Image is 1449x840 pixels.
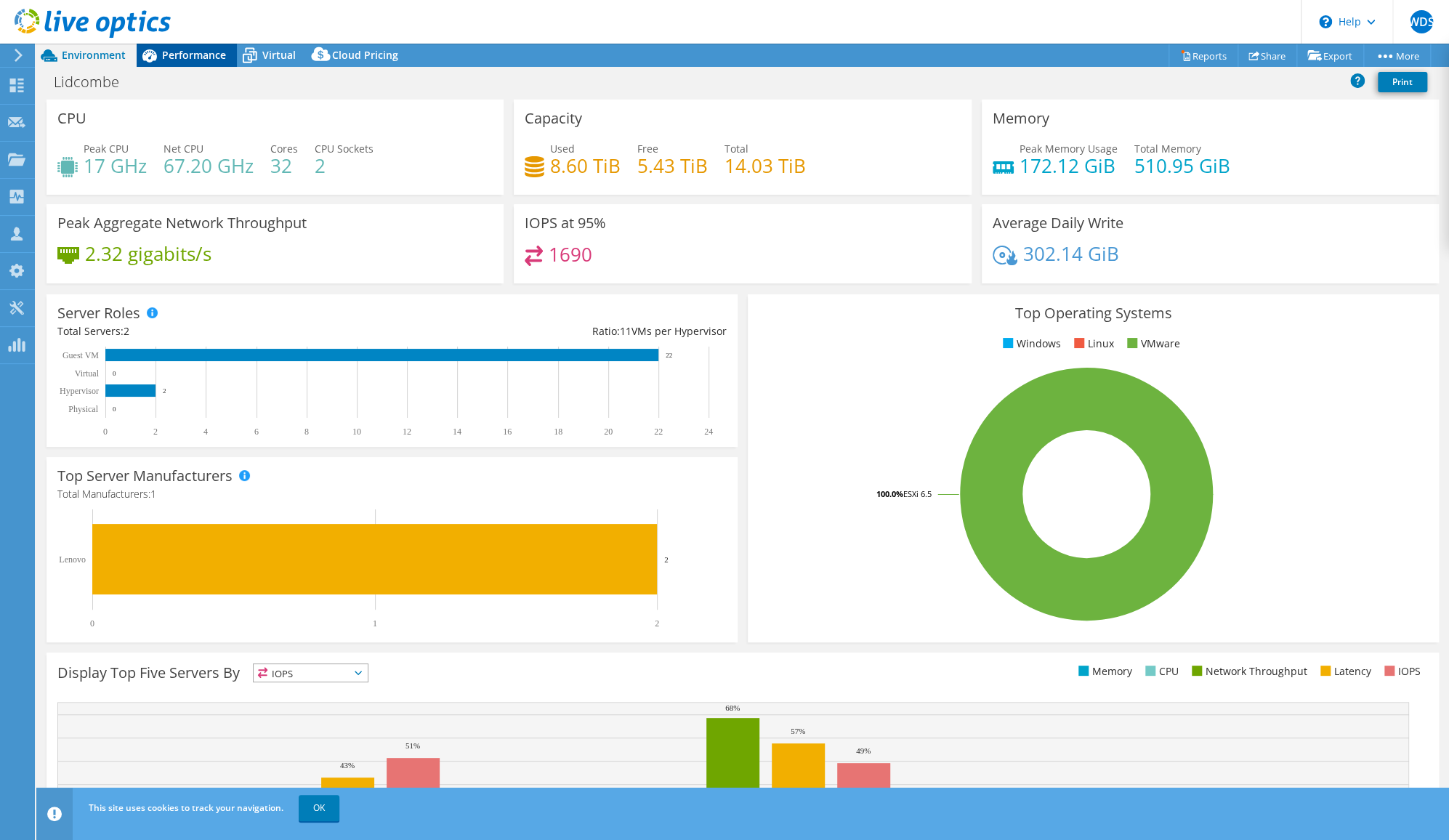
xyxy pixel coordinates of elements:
[254,664,368,682] span: IOPS
[453,427,461,437] text: 14
[637,158,708,174] h4: 5.43 TiB
[90,618,94,629] text: 0
[1238,44,1297,67] a: Share
[84,142,129,156] span: Peak CPU
[270,142,298,156] span: Cores
[637,142,658,156] span: Free
[664,555,669,564] text: 2
[549,246,592,262] h4: 1690
[1317,663,1371,679] li: Latency
[993,110,1049,126] h3: Memory
[315,142,374,156] span: CPU Sockets
[150,487,156,501] span: 1
[1134,158,1230,174] h4: 510.95 GiB
[999,336,1061,352] li: Windows
[89,801,283,814] span: This site uses cookies to track your navigation.
[993,215,1123,231] h3: Average Daily Write
[1070,336,1114,352] li: Linux
[525,215,606,231] h3: IOPS at 95%
[68,404,98,414] text: Physical
[75,368,100,379] text: Virtual
[1134,142,1201,156] span: Total Memory
[1142,663,1179,679] li: CPU
[550,158,621,174] h4: 8.60 TiB
[113,370,116,377] text: 0
[103,427,108,437] text: 0
[163,387,166,395] text: 2
[59,554,86,565] text: Lenovo
[654,427,663,437] text: 22
[1363,44,1431,67] a: More
[352,427,361,437] text: 10
[1075,663,1132,679] li: Memory
[1023,246,1119,262] h4: 302.14 GiB
[392,323,726,339] div: Ratio: VMs per Hypervisor
[554,427,562,437] text: 18
[270,158,298,174] h4: 32
[57,305,140,321] h3: Server Roles
[57,468,233,484] h3: Top Server Manufacturers
[57,486,727,502] h4: Total Manufacturers:
[791,727,805,735] text: 57%
[85,246,211,262] h4: 2.32 gigabits/s
[62,48,126,62] span: Environment
[1020,158,1118,174] h4: 172.12 GiB
[1410,10,1433,33] span: WDS
[405,741,420,750] text: 51%
[1296,44,1364,67] a: Export
[57,323,392,339] div: Total Servers:
[724,158,806,174] h4: 14.03 TiB
[164,158,254,174] h4: 67.20 GHz
[57,215,307,231] h3: Peak Aggregate Network Throughput
[550,142,575,156] span: Used
[315,158,374,174] h4: 2
[759,305,1428,321] h3: Top Operating Systems
[113,405,116,413] text: 0
[203,427,208,437] text: 4
[62,350,99,360] text: Guest VM
[525,110,582,126] h3: Capacity
[604,427,613,437] text: 20
[620,324,631,338] span: 11
[724,142,748,156] span: Total
[57,110,86,126] h3: CPU
[876,488,903,499] tspan: 100.0%
[1123,336,1180,352] li: VMware
[373,618,377,629] text: 1
[153,427,158,437] text: 2
[1319,15,1332,28] svg: \n
[725,703,740,712] text: 68%
[164,142,203,156] span: Net CPU
[254,427,259,437] text: 6
[262,48,296,62] span: Virtual
[332,48,398,62] span: Cloud Pricing
[340,761,355,770] text: 43%
[162,48,226,62] span: Performance
[704,427,713,437] text: 24
[84,158,147,174] h4: 17 GHz
[403,427,411,437] text: 12
[1381,663,1421,679] li: IOPS
[655,618,659,629] text: 2
[60,386,99,396] text: Hypervisor
[1169,44,1238,67] a: Reports
[1188,663,1307,679] li: Network Throughput
[304,427,309,437] text: 8
[299,795,339,821] a: OK
[47,74,142,90] h1: Lidcombe
[666,352,672,359] text: 22
[1020,142,1118,156] span: Peak Memory Usage
[903,488,932,499] tspan: ESXi 6.5
[1378,72,1427,92] a: Print
[503,427,512,437] text: 16
[275,787,289,796] text: 32%
[856,746,871,755] text: 49%
[124,324,129,338] span: 2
